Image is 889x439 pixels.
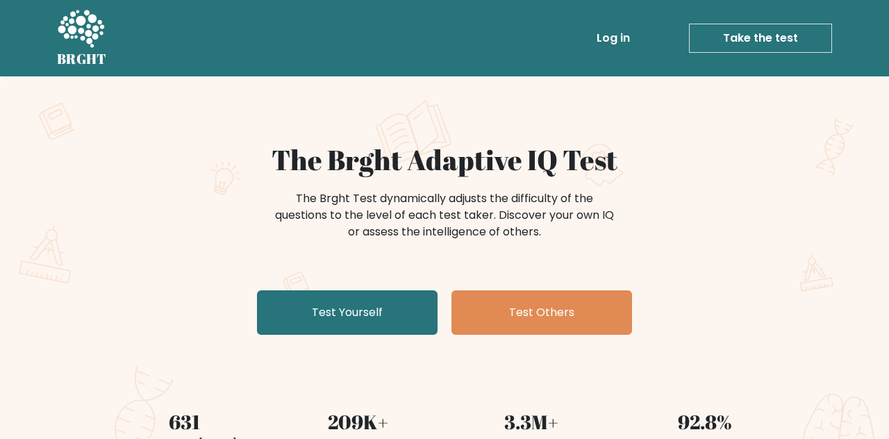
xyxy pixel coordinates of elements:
div: 209K+ [279,407,436,436]
h5: BRGHT [57,51,107,67]
a: Log in [591,24,635,52]
div: 3.3M+ [453,407,610,436]
div: 631 [106,407,263,436]
h1: The Brght Adaptive IQ Test [106,143,783,176]
a: BRGHT [57,6,107,71]
a: Test Yourself [257,290,438,335]
div: 92.8% [626,407,783,436]
a: Test Others [451,290,632,335]
a: Take the test [689,24,832,53]
div: The Brght Test dynamically adjusts the difficulty of the questions to the level of each test take... [271,190,618,240]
